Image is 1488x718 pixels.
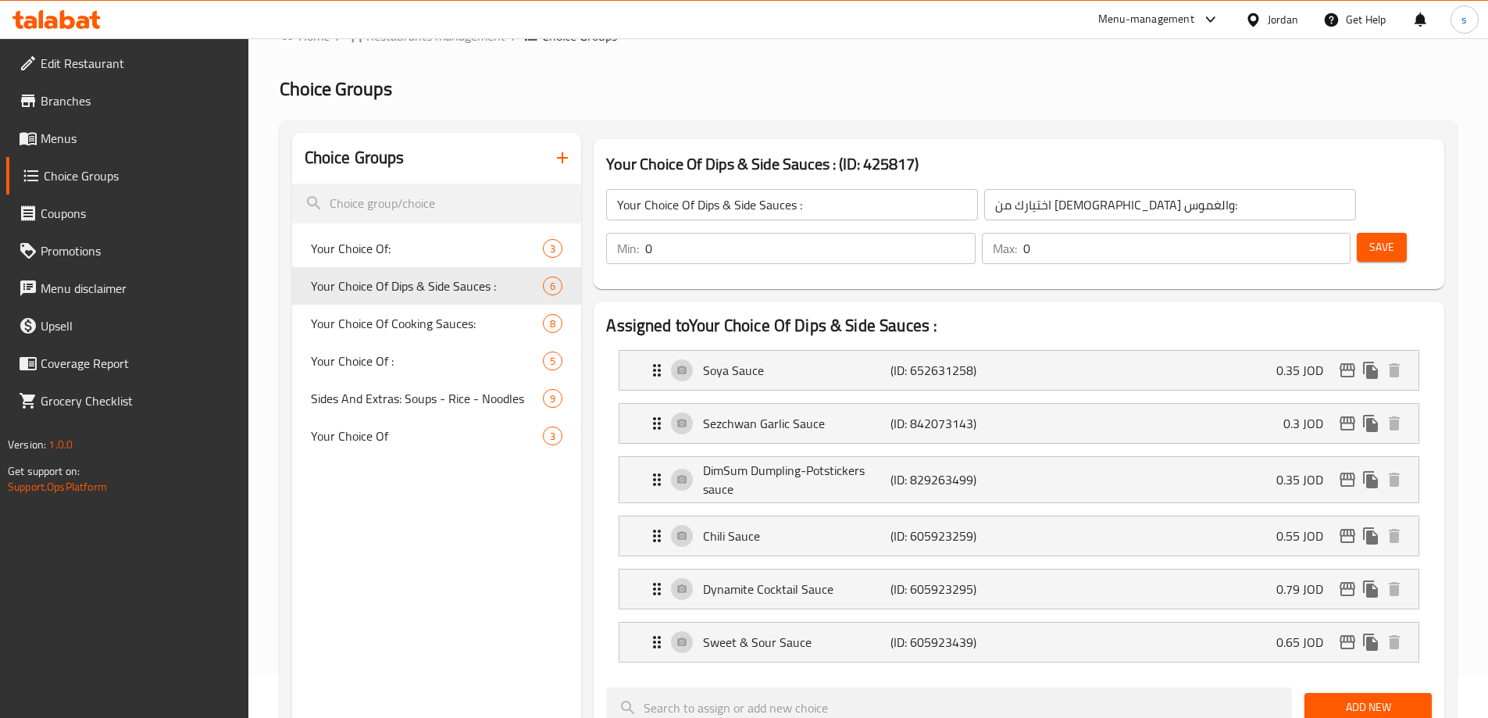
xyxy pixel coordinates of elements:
div: Sides And Extras: Soups - Rice - Noodles9 [292,380,582,417]
button: edit [1336,630,1359,654]
div: Choices [543,352,562,370]
button: Save [1357,233,1407,262]
p: Sezchwan Garlic Sauce [703,414,890,433]
a: Support.OpsPlatform [8,477,107,497]
a: Coverage Report [6,345,248,382]
div: Expand [619,404,1418,443]
div: Your Choice Of Dips & Side Sauces :6 [292,267,582,305]
span: 3 [544,429,562,444]
button: edit [1336,524,1359,548]
div: Expand [619,570,1418,609]
li: Expand [606,344,1432,397]
p: (ID: 605923259) [890,527,1015,545]
span: 8 [544,316,562,331]
li: / [512,27,517,45]
button: duplicate [1359,630,1383,654]
button: edit [1336,577,1359,601]
div: Choices [543,427,562,445]
button: edit [1336,468,1359,491]
button: delete [1383,468,1406,491]
h2: Assigned to Your Choice Of Dips & Side Sauces : [606,314,1432,338]
a: Promotions [6,232,248,270]
span: 3 [544,241,562,256]
li: Expand [606,450,1432,509]
span: 5 [544,354,562,369]
span: Save [1369,238,1394,257]
span: Sides And Extras: Soups - Rice - Noodles [311,389,544,408]
p: Min: [617,239,639,258]
span: Grocery Checklist [41,391,236,410]
h3: Your Choice Of Dips & Side Sauces : (ID: 425817) [606,152,1432,177]
div: Your Choice Of3 [292,417,582,455]
p: Soya Sauce [703,361,890,380]
p: 0.35 JOD [1276,470,1336,489]
button: delete [1383,412,1406,435]
h2: Choice Groups [305,146,405,170]
p: Max: [993,239,1017,258]
span: Restaurants management [366,27,505,45]
span: Branches [41,91,236,110]
span: Menu disclaimer [41,279,236,298]
span: Coverage Report [41,354,236,373]
p: Sweet & Sour Sauce [703,633,890,652]
span: 6 [544,279,562,294]
p: 0.79 JOD [1276,580,1336,598]
button: delete [1383,524,1406,548]
p: Dynamite Cocktail Sauce [703,580,890,598]
button: edit [1336,359,1359,382]
div: Your Choice Of :5 [292,342,582,380]
a: Edit Restaurant [6,45,248,82]
li: / [336,27,341,45]
div: Expand [619,457,1418,502]
div: Expand [619,516,1418,555]
span: Promotions [41,241,236,260]
a: Restaurants management [348,27,505,45]
span: Choice Groups [280,71,392,106]
span: Version: [8,434,46,455]
li: Expand [606,563,1432,616]
p: 0.55 JOD [1276,527,1336,545]
span: Get support on: [8,461,80,481]
p: (ID: 842073143) [890,414,1015,433]
a: Home [280,27,330,45]
div: Your Choice Of Cooking Sauces:8 [292,305,582,342]
span: Add New [1317,698,1419,717]
input: search [292,184,582,223]
button: duplicate [1359,359,1383,382]
p: Chili Sauce [703,527,890,545]
div: Menu-management [1098,10,1194,29]
span: Upsell [41,316,236,335]
div: Your Choice Of:3 [292,230,582,267]
button: delete [1383,359,1406,382]
button: duplicate [1359,468,1383,491]
span: Choice Groups [542,27,617,45]
p: (ID: 605923439) [890,633,1015,652]
span: Your Choice Of Dips & Side Sauces : [311,277,544,295]
span: Your Choice Of [311,427,544,445]
span: Your Choice Of Cooking Sauces: [311,314,544,333]
div: Choices [543,277,562,295]
a: Coupons [6,195,248,232]
button: delete [1383,630,1406,654]
button: duplicate [1359,412,1383,435]
a: Branches [6,82,248,120]
div: Choices [543,389,562,408]
button: edit [1336,412,1359,435]
span: Choice Groups [44,166,236,185]
div: Expand [619,351,1418,390]
div: Choices [543,314,562,333]
p: 0.65 JOD [1276,633,1336,652]
span: Coupons [41,204,236,223]
a: Menu disclaimer [6,270,248,307]
button: duplicate [1359,577,1383,601]
a: Choice Groups [6,157,248,195]
span: Your Choice Of: [311,239,544,258]
a: Upsell [6,307,248,345]
button: delete [1383,577,1406,601]
p: 0.3 JOD [1283,414,1336,433]
p: (ID: 829263499) [890,470,1015,489]
li: Expand [606,397,1432,450]
p: 0.35 JOD [1276,361,1336,380]
p: (ID: 605923295) [890,580,1015,598]
span: Edit Restaurant [41,54,236,73]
